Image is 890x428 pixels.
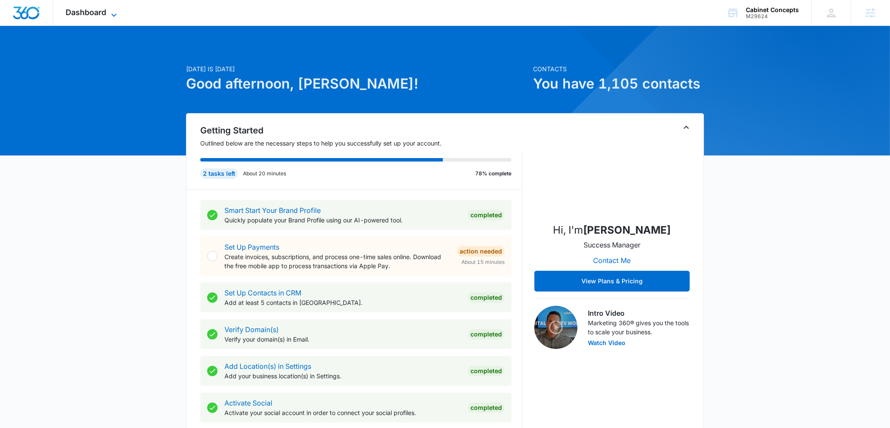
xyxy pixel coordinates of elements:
[746,6,799,13] div: account name
[569,129,655,216] img: Cody McCoy
[224,325,279,334] a: Verify Domain(s)
[585,250,640,271] button: Contact Me
[534,271,690,292] button: View Plans & Pricing
[224,399,272,407] a: Activate Social
[468,366,505,376] div: Completed
[224,371,461,380] p: Add your business location(s) in Settings.
[186,73,528,94] h1: Good afternoon, [PERSON_NAME]!
[584,240,641,250] p: Success Manager
[224,408,461,417] p: Activate your social account in order to connect your social profiles.
[468,210,505,220] div: Completed
[746,13,799,19] div: account id
[475,170,511,178] p: 78% complete
[681,122,691,133] button: Toggle Collapse
[468,403,505,413] div: Completed
[588,340,625,346] button: Watch Video
[224,206,321,215] a: Smart Start Your Brand Profile
[461,258,505,266] span: About 15 minutes
[224,298,461,307] p: Add at least 5 contacts in [GEOGRAPHIC_DATA].
[224,335,461,344] p: Verify your domain(s) in Email.
[66,8,107,17] span: Dashboard
[200,139,522,148] p: Outlined below are the necessary steps to help you successfully set up your account.
[588,308,690,318] h3: Intro Video
[553,222,671,238] p: Hi, I'm
[468,329,505,339] div: Completed
[224,252,450,270] p: Create invoices, subscriptions, and process one-time sales online. Download the free mobile app t...
[200,168,238,179] div: 2 tasks left
[200,124,522,137] h2: Getting Started
[186,64,528,73] p: [DATE] is [DATE]
[457,246,505,257] div: Action Needed
[534,306,578,349] img: Intro Video
[468,292,505,303] div: Completed
[533,64,704,73] p: Contacts
[588,318,690,336] p: Marketing 360® gives you the tools to scale your business.
[224,243,279,251] a: Set Up Payments
[224,362,311,371] a: Add Location(s) in Settings
[224,216,461,225] p: Quickly populate your Brand Profile using our AI-powered tool.
[533,73,704,94] h1: You have 1,105 contacts
[584,224,671,236] strong: [PERSON_NAME]
[243,170,286,178] p: About 20 minutes
[224,289,301,297] a: Set Up Contacts in CRM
